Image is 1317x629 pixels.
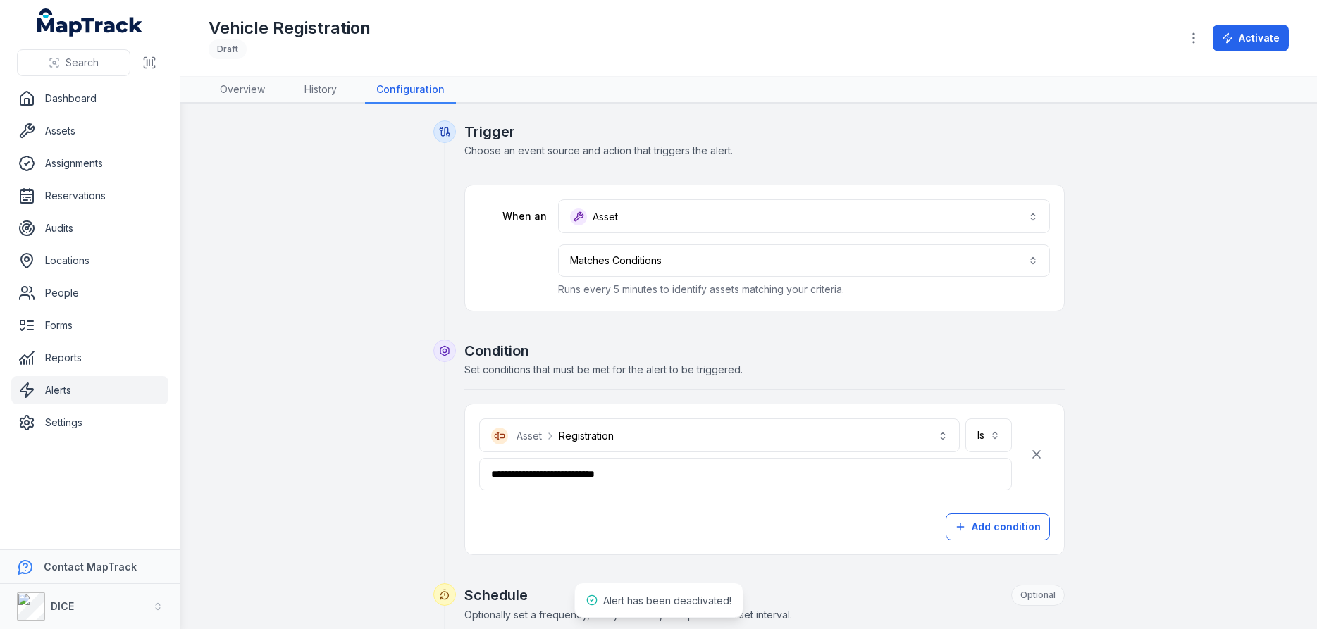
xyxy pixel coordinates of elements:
[44,561,137,573] strong: Contact MapTrack
[11,117,168,145] a: Assets
[558,199,1050,233] button: Asset
[11,409,168,437] a: Settings
[11,85,168,113] a: Dashboard
[293,77,348,104] a: History
[946,513,1050,540] button: Add condition
[51,600,74,612] strong: DICE
[464,585,1065,606] h2: Schedule
[965,418,1012,452] button: Is
[11,182,168,210] a: Reservations
[11,214,168,242] a: Audits
[66,56,99,70] span: Search
[464,609,792,621] span: Optionally set a frequency, delay the alert, or repeat it at a set interval.
[11,344,168,372] a: Reports
[464,363,743,375] span: Set conditions that must be met for the alert to be triggered.
[209,39,247,59] div: Draft
[11,376,168,404] a: Alerts
[37,8,143,37] a: MapTrack
[209,77,276,104] a: Overview
[17,49,130,76] button: Search
[209,17,371,39] h1: Vehicle Registration
[558,282,1050,297] p: Runs every 5 minutes to identify assets matching your criteria.
[1213,25,1289,51] button: Activate
[603,594,731,606] span: Alert has been deactivated!
[479,209,547,223] label: When an
[11,247,168,275] a: Locations
[11,279,168,307] a: People
[365,77,456,104] a: Configuration
[11,149,168,178] a: Assignments
[1011,585,1065,606] div: Optional
[558,244,1050,277] button: Matches Conditions
[479,418,960,452] button: AssetRegistration
[464,122,1065,142] h2: Trigger
[464,341,1065,361] h2: Condition
[464,144,733,156] span: Choose an event source and action that triggers the alert.
[11,311,168,340] a: Forms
